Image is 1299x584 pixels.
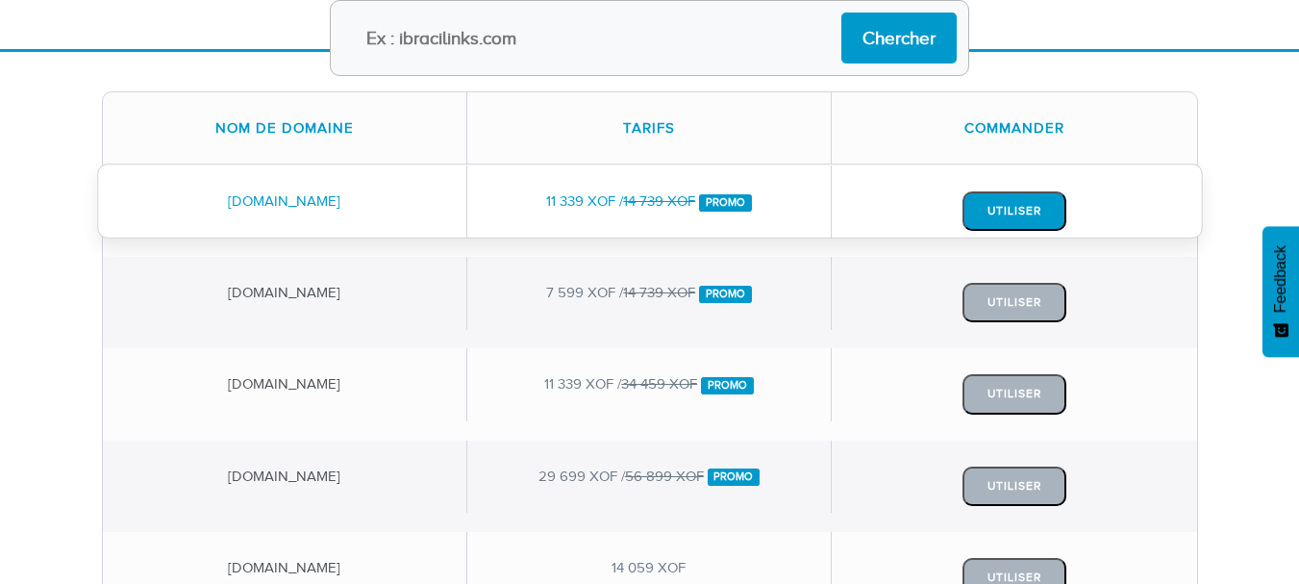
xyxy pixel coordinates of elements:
button: Feedback - Afficher l’enquête [1262,226,1299,357]
button: Utiliser [962,467,1066,506]
span: Feedback [1272,245,1289,313]
del: 34 459 XOF [621,376,697,392]
div: Nom de domaine [103,92,467,165]
div: Tarifs [467,92,832,165]
del: 14 739 XOF [623,285,695,300]
div: 11 339 XOF / [467,165,832,238]
button: Utiliser [962,191,1066,231]
div: Commander [832,92,1196,165]
del: 56 899 XOF [625,469,704,484]
div: 11 339 XOF / [467,348,832,420]
input: Chercher [841,13,957,63]
del: 14 739 XOF [623,193,695,209]
div: 29 699 XOF / [467,441,832,513]
span: Promo [701,377,754,394]
div: [DOMAIN_NAME] [103,348,467,420]
span: Promo [708,469,761,486]
div: [DOMAIN_NAME] [103,165,467,238]
div: 7 599 XOF / [467,257,832,329]
button: Utiliser [962,283,1066,322]
span: Promo [699,194,752,212]
span: Promo [699,286,752,303]
button: Utiliser [962,374,1066,414]
div: [DOMAIN_NAME] [103,257,467,329]
div: [DOMAIN_NAME] [103,441,467,513]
